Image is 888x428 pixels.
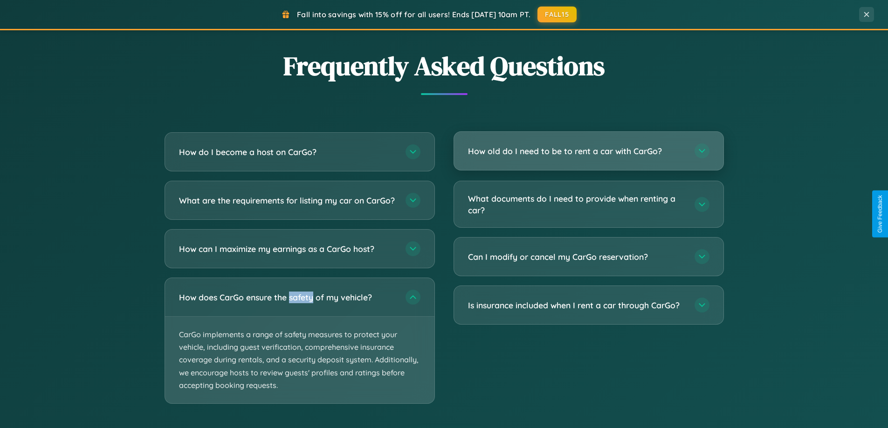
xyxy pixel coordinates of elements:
h3: How can I maximize my earnings as a CarGo host? [179,243,396,255]
h2: Frequently Asked Questions [165,48,724,84]
div: Give Feedback [877,195,883,233]
span: Fall into savings with 15% off for all users! Ends [DATE] 10am PT. [297,10,530,19]
h3: How does CarGo ensure the safety of my vehicle? [179,292,396,303]
h3: What are the requirements for listing my car on CarGo? [179,195,396,206]
h3: What documents do I need to provide when renting a car? [468,193,685,216]
button: FALL15 [537,7,577,22]
h3: Is insurance included when I rent a car through CarGo? [468,299,685,311]
h3: Can I modify or cancel my CarGo reservation? [468,251,685,263]
p: CarGo implements a range of safety measures to protect your vehicle, including guest verification... [165,317,434,403]
h3: How do I become a host on CarGo? [179,146,396,158]
h3: How old do I need to be to rent a car with CarGo? [468,145,685,157]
